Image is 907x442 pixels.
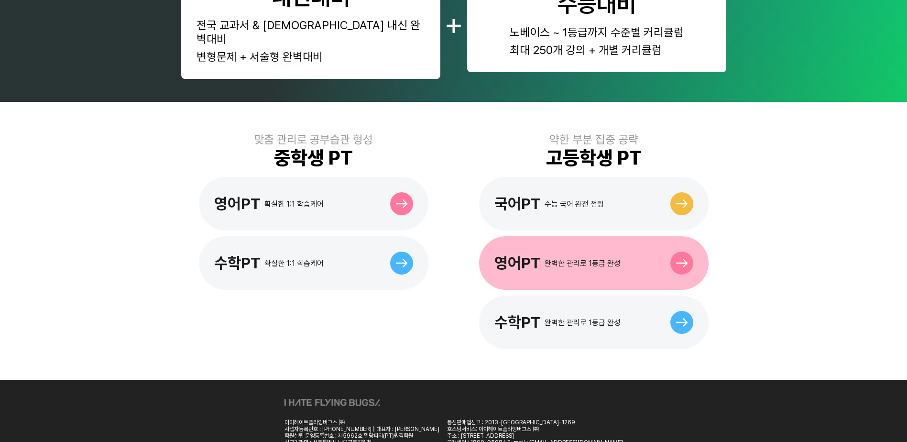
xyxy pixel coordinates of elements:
[197,18,425,46] div: 전국 교과서 & [DEMOGRAPHIC_DATA] 내신 완벽대비
[284,419,439,426] div: 아이헤이트플라잉버그스 ㈜
[444,5,463,42] div: +
[545,318,621,327] div: 완벽한 관리로 1등급 완성
[197,50,425,64] div: 변형문제 + 서술형 완벽대비
[214,254,261,272] div: 수학PT
[546,146,642,169] div: 고등학생 PT
[447,432,623,439] div: 주소 : [STREET_ADDRESS]
[284,426,439,432] div: 사업자등록번호 : [PHONE_NUMBER] | 대표자 : [PERSON_NAME]
[545,199,604,209] div: 수능 국어 완전 점령
[510,43,684,57] div: 최대 250개 강의 + 개별 커리큘럼
[447,419,623,426] div: 통신판매업신고 : 2013-[GEOGRAPHIC_DATA]-1269
[284,399,380,406] img: ihateflyingbugs
[214,195,261,213] div: 영어PT
[254,133,373,146] div: 맞춤 관리로 공부습관 형성
[284,432,439,439] div: 학원설립 운영등록번호 : 제5962호 밀당피티(PT)원격학원
[494,313,541,331] div: 수학PT
[264,199,324,209] div: 확실한 1:1 학습케어
[447,426,623,432] div: 호스팅서비스: 아이헤이트플라잉버그스 ㈜
[545,259,621,268] div: 완벽한 관리로 1등급 완성
[494,254,541,272] div: 영어PT
[510,25,684,39] div: 노베이스 ~ 1등급까지 수준별 커리큘럼
[549,133,638,146] div: 약한 부분 집중 공략
[264,259,324,268] div: 확실한 1:1 학습케어
[494,195,541,213] div: 국어PT
[274,146,353,169] div: 중학생 PT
